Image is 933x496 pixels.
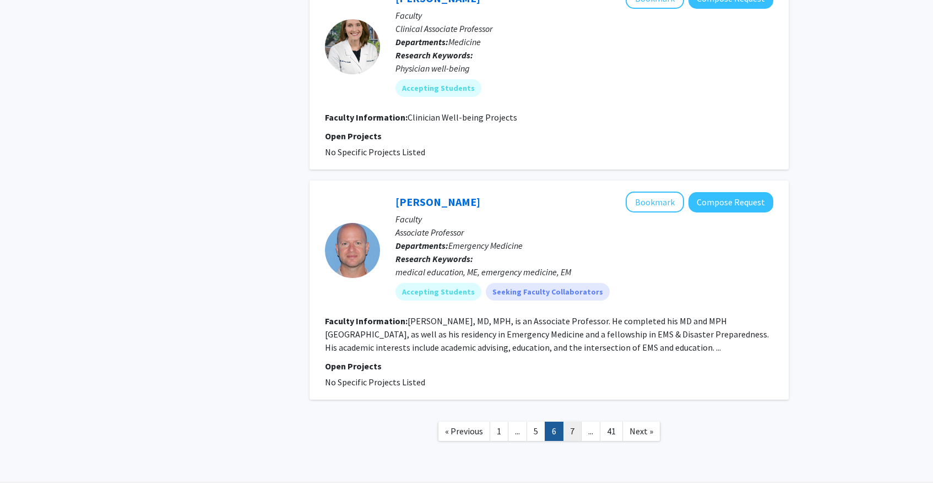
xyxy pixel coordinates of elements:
p: Associate Professor [395,226,773,239]
a: Previous [438,422,490,441]
a: [PERSON_NAME] [395,195,480,209]
b: Research Keywords: [395,253,473,264]
p: Faculty [395,9,773,22]
nav: Page navigation [310,411,789,455]
div: medical education, ME, emergency medicine, EM [395,265,773,279]
b: Departments: [395,240,448,251]
p: Clinical Associate Professor [395,22,773,35]
a: 7 [563,422,582,441]
span: « Previous [445,426,483,437]
p: Open Projects [325,359,773,373]
button: Compose Request to Michael Pasirstein [688,192,773,212]
button: Add Michael Pasirstein to Bookmarks [626,192,684,212]
mat-chip: Seeking Faculty Collaborators [486,283,610,301]
a: Next [622,422,660,441]
a: 5 [527,422,545,441]
span: No Specific Projects Listed [325,377,425,388]
span: ... [515,426,520,437]
span: Emergency Medicine [448,240,523,251]
fg-read-more: [PERSON_NAME], MD, MPH, is an Associate Professor. He completed his MD and MPH [GEOGRAPHIC_DATA],... [325,315,769,353]
mat-chip: Accepting Students [395,79,481,97]
span: ... [588,426,593,437]
span: Medicine [448,36,481,47]
span: No Specific Projects Listed [325,146,425,157]
b: Faculty Information: [325,112,408,123]
iframe: Chat [8,446,47,488]
span: Next » [630,426,653,437]
mat-chip: Accepting Students [395,283,481,301]
p: Faculty [395,212,773,226]
a: 6 [545,422,563,441]
fg-read-more: Clinician Well-being Projects [408,112,517,123]
a: 41 [600,422,623,441]
a: 1 [490,422,508,441]
p: Open Projects [325,129,773,143]
b: Faculty Information: [325,315,408,326]
b: Research Keywords: [395,50,473,61]
b: Departments: [395,36,448,47]
div: Physician well-being [395,62,773,75]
